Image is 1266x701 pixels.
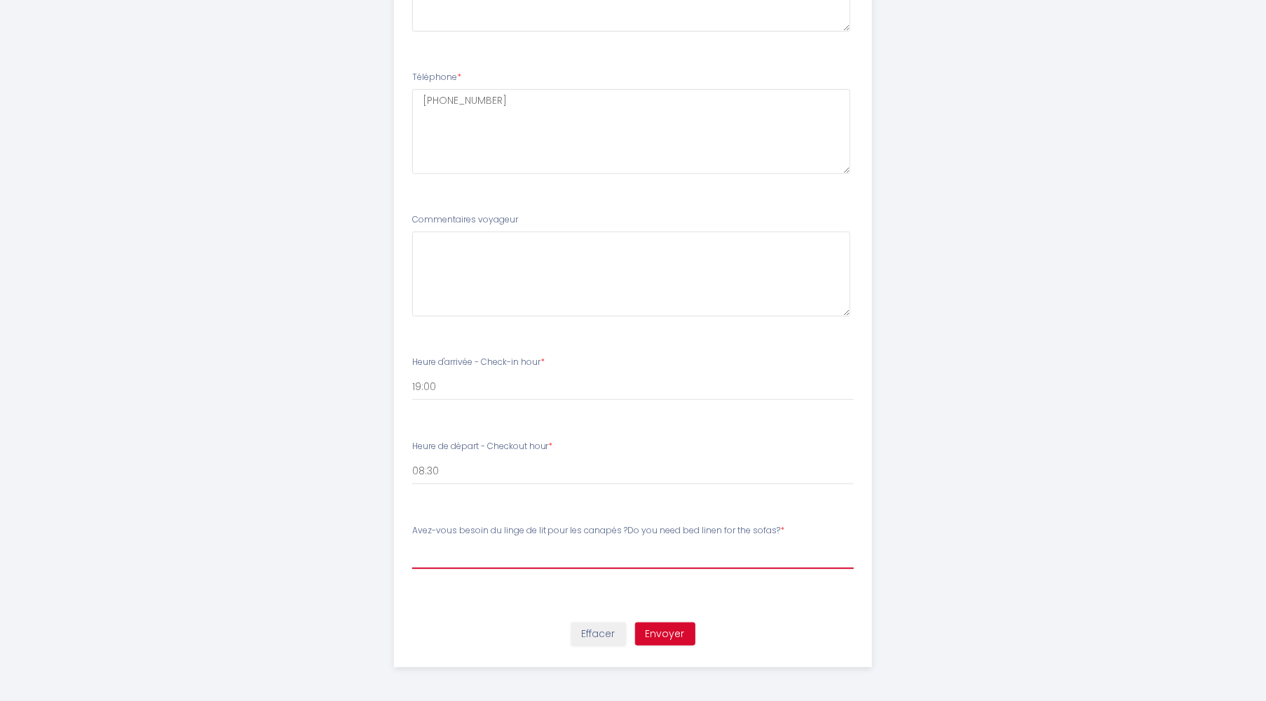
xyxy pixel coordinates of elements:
[412,356,545,369] label: Heure d'arrivée - Check-in hour
[412,71,461,84] label: Téléphone
[412,524,785,538] label: Avez-vous besoin du linge de lit pour les canapés ?Do you need bed linen for the sofas?
[571,622,626,646] button: Effacer
[412,440,553,453] label: Heure de départ - Checkout hour
[635,622,695,646] button: Envoyer
[412,213,518,227] label: Commentaires voyageur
